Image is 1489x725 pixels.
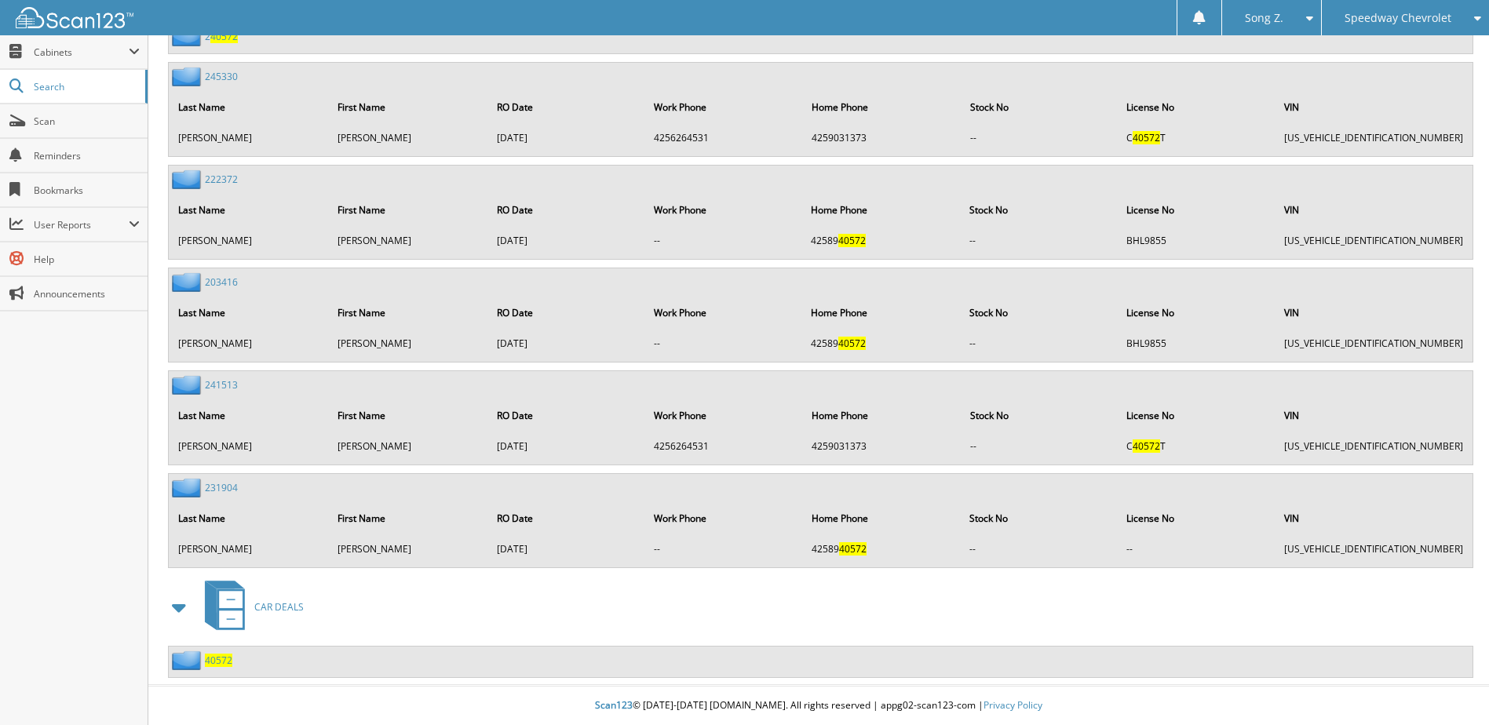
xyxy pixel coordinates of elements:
[34,115,140,128] span: Scan
[962,125,1118,151] td: --
[330,194,487,226] th: First Name
[838,234,866,247] span: 40572
[205,654,232,667] a: 40572
[489,125,644,151] td: [DATE]
[489,228,644,253] td: [DATE]
[1119,228,1275,253] td: BHL9855
[804,399,961,432] th: Home Phone
[195,576,304,638] a: CAR DEALS
[646,297,801,329] th: Work Phone
[646,502,801,534] th: Work Phone
[172,169,205,189] img: folder2.png
[489,297,644,329] th: RO Date
[1119,399,1275,432] th: License No
[839,542,867,556] span: 40572
[803,194,960,226] th: Home Phone
[962,194,1117,226] th: Stock No
[803,228,960,253] td: 42589
[1119,330,1275,356] td: BHL9855
[803,330,960,356] td: 42589
[646,228,801,253] td: --
[170,502,328,534] th: Last Name
[330,228,487,253] td: [PERSON_NAME]
[984,698,1042,712] a: Privacy Policy
[1119,125,1275,151] td: C T
[489,502,644,534] th: RO Date
[170,536,328,562] td: [PERSON_NAME]
[34,218,129,231] span: User Reports
[1411,650,1489,725] iframe: Chat Widget
[1119,91,1275,123] th: License No
[205,70,238,83] a: 245330
[330,125,487,151] td: [PERSON_NAME]
[803,297,960,329] th: Home Phone
[34,287,140,301] span: Announcements
[170,399,328,432] th: Last Name
[34,80,137,93] span: Search
[489,399,644,432] th: RO Date
[330,297,487,329] th: First Name
[1119,433,1275,459] td: C T
[962,91,1118,123] th: Stock No
[1119,536,1275,562] td: --
[1133,439,1160,453] span: 40572
[330,536,487,562] td: [PERSON_NAME]
[804,536,961,562] td: 42589
[804,502,961,534] th: Home Phone
[205,275,238,289] a: 203416
[1276,228,1471,253] td: [US_VEHICLE_IDENTIFICATION_NUMBER]
[646,433,803,459] td: 4256264531
[205,378,238,392] a: 241513
[172,27,205,46] img: folder2.png
[1276,399,1471,432] th: VIN
[172,272,205,292] img: folder2.png
[646,536,801,562] td: --
[1276,125,1471,151] td: [US_VEHICLE_IDENTIFICATION_NUMBER]
[962,433,1118,459] td: --
[205,481,238,494] a: 231904
[205,173,238,186] a: 222372
[330,399,487,432] th: First Name
[148,687,1489,725] div: © [DATE]-[DATE] [DOMAIN_NAME]. All rights reserved | appg02-scan123-com |
[1276,502,1471,534] th: VIN
[170,330,328,356] td: [PERSON_NAME]
[1245,13,1283,23] span: Song Z.
[489,91,644,123] th: RO Date
[962,536,1117,562] td: --
[962,297,1117,329] th: Stock No
[646,194,801,226] th: Work Phone
[34,184,140,197] span: Bookmarks
[1119,502,1275,534] th: License No
[254,600,304,614] span: CAR DEALS
[962,399,1118,432] th: Stock No
[1276,536,1471,562] td: [US_VEHICLE_IDENTIFICATION_NUMBER]
[170,91,328,123] th: Last Name
[489,433,644,459] td: [DATE]
[804,433,961,459] td: 4259031373
[646,91,803,123] th: Work Phone
[330,91,487,123] th: First Name
[1276,194,1471,226] th: VIN
[205,30,238,43] a: 240572
[646,125,803,151] td: 4256264531
[962,330,1117,356] td: --
[489,194,644,226] th: RO Date
[489,536,644,562] td: [DATE]
[170,125,328,151] td: [PERSON_NAME]
[595,698,633,712] span: Scan123
[804,91,961,123] th: Home Phone
[170,228,328,253] td: [PERSON_NAME]
[170,297,328,329] th: Last Name
[804,125,961,151] td: 4259031373
[170,194,328,226] th: Last Name
[34,149,140,162] span: Reminders
[170,433,328,459] td: [PERSON_NAME]
[34,253,140,266] span: Help
[172,650,205,670] img: folder2.png
[1133,131,1160,144] span: 40572
[172,67,205,86] img: folder2.png
[1276,91,1471,123] th: VIN
[330,433,487,459] td: [PERSON_NAME]
[962,228,1117,253] td: --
